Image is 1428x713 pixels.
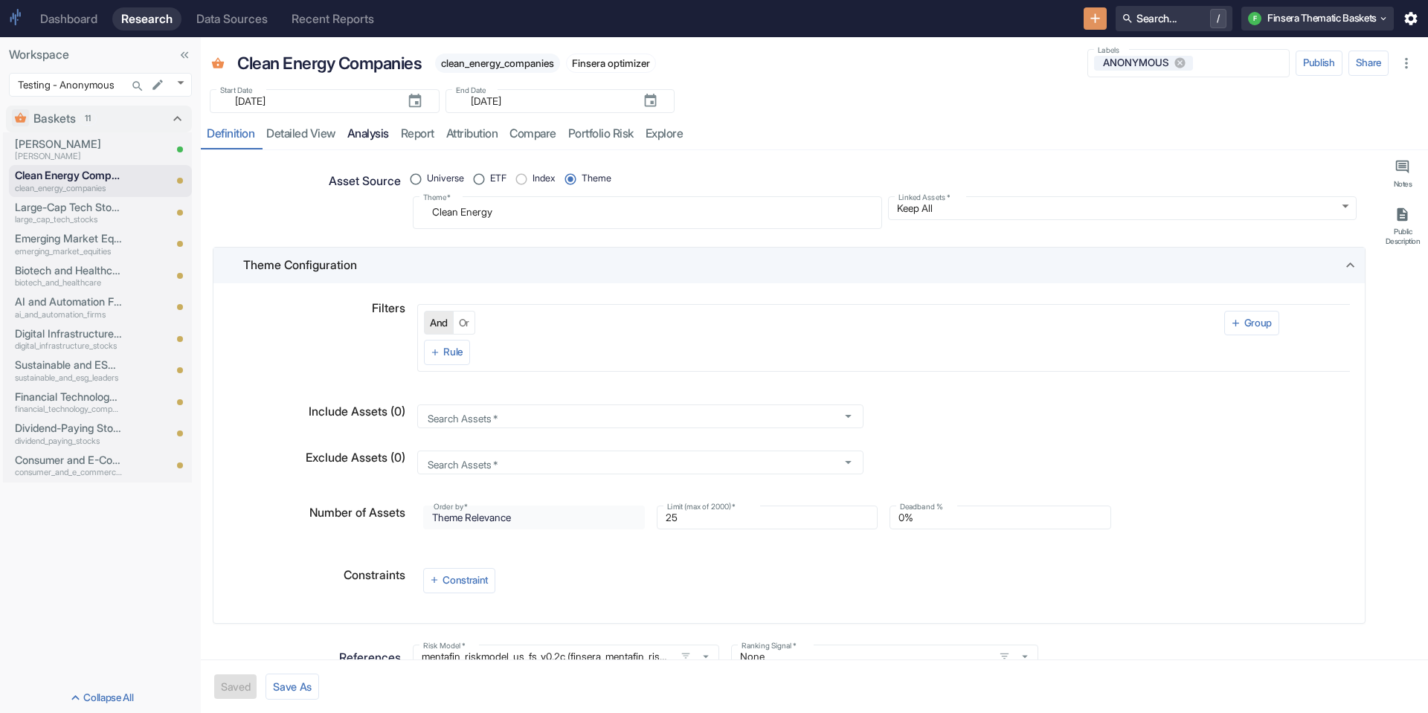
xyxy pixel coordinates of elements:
label: Linked Assets [898,192,950,203]
p: large_cap_tech_stocks [15,213,122,226]
a: [PERSON_NAME][PERSON_NAME] [15,136,122,163]
a: Explore [640,119,689,149]
div: Keep All [888,196,1357,220]
button: Rule [424,340,470,365]
span: ANONYMOUS [1097,56,1178,70]
p: Constraints [344,567,405,584]
div: ANONYMOUS [1094,56,1194,71]
p: emerging_market_equities [15,245,122,258]
div: Definition [207,126,254,141]
p: Large-Cap Tech Stocks [15,199,122,216]
p: Clean Energy Companies [15,167,122,184]
p: References [339,649,401,667]
p: digital_infrastructure_stocks [15,340,122,352]
label: Start Date [220,85,253,96]
a: Dashboard [31,7,106,30]
p: Asset Source [329,172,401,190]
p: financial_technology_companies [15,403,122,416]
button: Search.../ [1116,6,1232,31]
a: analysis [341,119,395,149]
p: Financial Technology Companies [15,389,122,405]
p: Include Assets (0) [309,403,405,421]
div: Data Sources [196,12,268,26]
label: Deadband % [900,501,943,512]
label: Limit (max of 2000) [667,501,736,512]
button: edit [147,74,168,95]
a: detailed view [260,119,341,149]
label: Risk Model [423,640,465,651]
button: Group [1224,311,1279,336]
div: Theme Relevance [423,506,645,529]
button: Open [839,453,858,472]
a: Large-Cap Tech Stockslarge_cap_tech_stocks [15,199,122,226]
span: Universe [427,172,464,186]
a: Consumer and E-Commerce Businessesconsumer_and_e_commerce_businesses [15,452,122,479]
label: Order by [434,501,468,512]
button: Notes [1380,153,1425,195]
span: Theme [582,172,611,186]
span: ETF [490,172,506,186]
span: Finsera optimizer [567,57,655,69]
p: biotech_and_healthcare [15,277,122,289]
input: yyyy-mm-dd [462,92,631,110]
p: Dividend-Paying Stocks [15,420,122,436]
span: Index [533,172,556,186]
div: Clean Energy Companies [234,47,426,80]
a: Recent Reports [283,7,383,30]
span: mentafin_riskmodel_us_fs_v0.2c (finsera_mentafin_riskmodel_us_fs_v0_2c) [413,645,719,668]
button: FFinsera Thematic Baskets [1241,7,1394,30]
p: [PERSON_NAME] [15,150,122,163]
p: sustainable_and_esg_leaders [15,372,122,384]
p: clean_energy_companies [15,182,122,195]
p: Number of Assets [309,504,405,522]
a: Biotech and Healthcarebiotech_and_healthcare [15,262,122,289]
button: Collapse All [3,686,198,710]
button: Search... [127,76,148,97]
div: Research [121,12,173,26]
span: clean_energy_companies [435,57,560,69]
span: Basket [211,57,225,73]
button: Open [839,407,858,426]
p: Clean Energy Companies [237,51,422,76]
div: Dashboard [40,12,97,26]
button: Or [453,311,475,335]
p: Filters [372,300,405,317]
a: Sustainable and ESG Leaderssustainable_and_esg_leaders [15,357,122,384]
textarea: Clean Energy [423,202,872,222]
input: yyyy-mm-dd [226,92,395,110]
button: Publish [1296,51,1342,76]
a: AI and Automation Firmsai_and_automation_firms [15,294,122,320]
button: Constraint [423,568,495,593]
a: report [395,119,440,149]
button: New Resource [1084,7,1107,30]
button: And [424,311,454,335]
div: Baskets11 [6,106,192,132]
button: Save As [266,674,319,700]
div: position [413,168,623,190]
div: resource tabs [201,119,1428,149]
p: Theme Configuration [243,257,357,274]
a: Digital Infrastructure Stocksdigital_infrastructure_stocks [15,326,122,352]
span: 11 [80,112,96,125]
p: Baskets [33,110,76,128]
p: Biotech and Healthcare [15,262,122,279]
p: Consumer and E-Commerce Businesses [15,452,122,468]
p: dividend_paying_stocks [15,435,122,448]
a: Clean Energy Companiesclean_energy_companies [15,167,122,194]
div: Testing - Anonymous [9,73,192,97]
div: Theme Configuration [213,248,1365,283]
p: Sustainable and ESG Leaders [15,357,122,373]
label: Labels [1098,45,1119,56]
label: End Date [456,85,486,96]
button: open filters [995,647,1013,665]
a: Data Sources [187,7,277,30]
p: ai_and_automation_firms [15,309,122,321]
p: Exclude Assets (0) [306,449,405,467]
button: Share [1348,51,1389,76]
div: Public Description [1383,227,1422,245]
a: attribution [440,119,504,149]
p: Digital Infrastructure Stocks [15,326,122,342]
p: [PERSON_NAME] [15,136,122,152]
a: Research [112,7,181,30]
a: Portfolio Risk [562,119,640,149]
